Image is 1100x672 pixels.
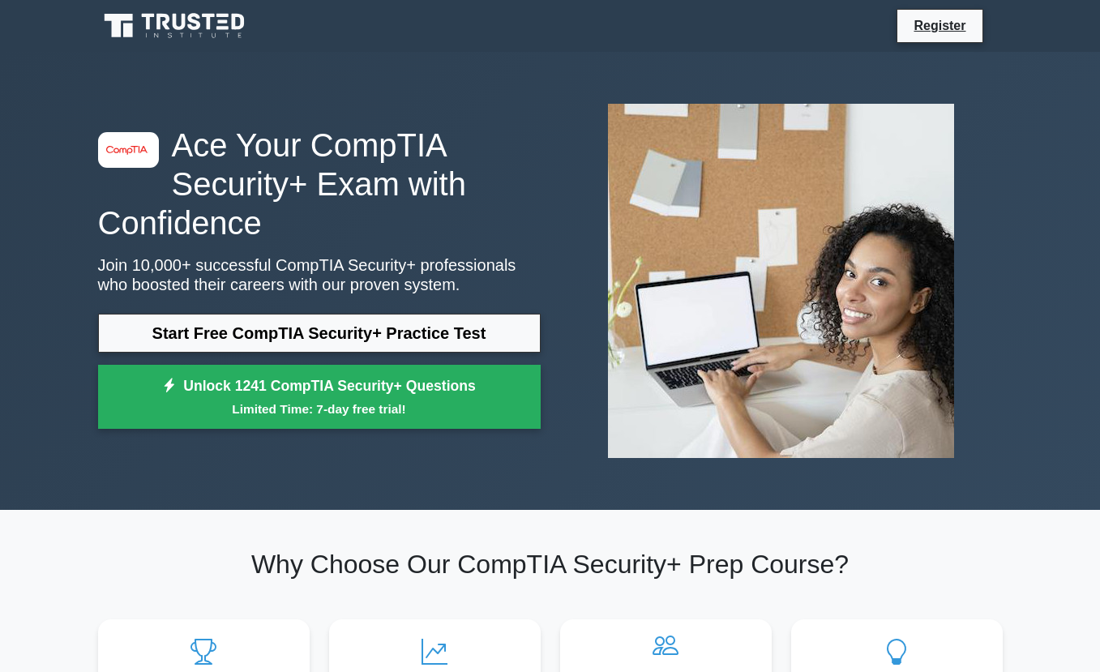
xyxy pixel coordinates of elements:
a: Register [904,15,975,36]
a: Unlock 1241 CompTIA Security+ QuestionsLimited Time: 7-day free trial! [98,365,541,430]
p: Join 10,000+ successful CompTIA Security+ professionals who boosted their careers with our proven... [98,255,541,294]
a: Start Free CompTIA Security+ Practice Test [98,314,541,353]
small: Limited Time: 7-day free trial! [118,400,520,418]
h2: Why Choose Our CompTIA Security+ Prep Course? [98,549,1003,580]
h1: Ace Your CompTIA Security+ Exam with Confidence [98,126,541,242]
